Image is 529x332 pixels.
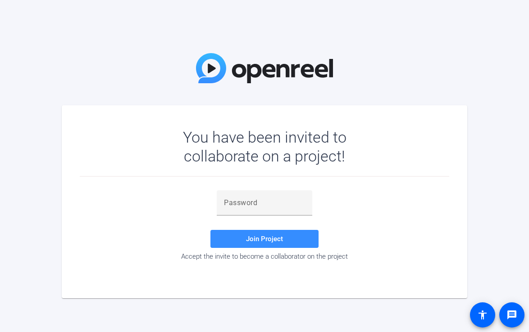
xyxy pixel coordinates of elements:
[157,128,373,166] div: You have been invited to collaborate on a project!
[246,235,283,243] span: Join Project
[196,53,333,83] img: OpenReel Logo
[80,252,449,260] div: Accept the invite to become a collaborator on the project
[506,310,517,320] mat-icon: message
[477,310,488,320] mat-icon: accessibility
[224,197,305,208] input: Password
[210,230,319,248] button: Join Project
